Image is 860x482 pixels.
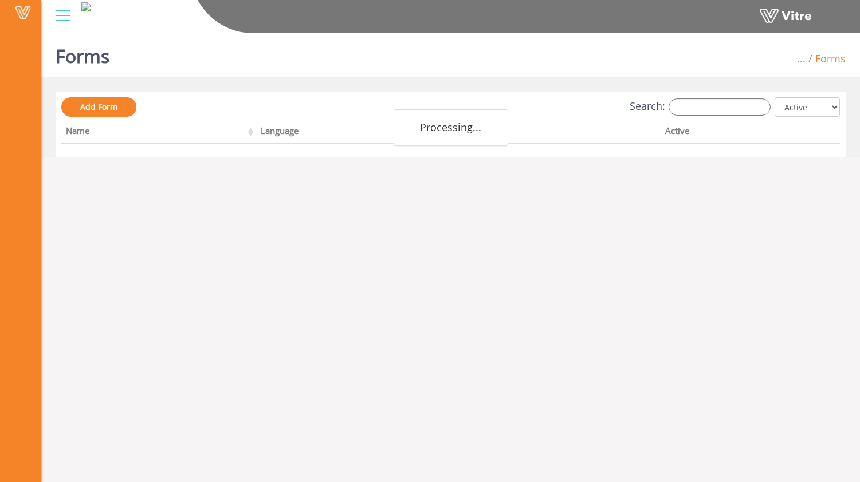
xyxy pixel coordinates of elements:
input: Search: [669,98,771,116]
a: Add Form [61,97,136,117]
h1: Forms [56,29,109,77]
th: Name [61,122,256,144]
th: Language [256,122,460,144]
img: 145bab0d-ac9d-4db8-abe7-48df42b8fa0a.png [81,2,91,11]
th: Company [460,122,661,144]
th: Active [661,122,801,144]
span: ... [797,52,806,65]
label: Search: [630,98,771,116]
li: Forms [806,52,846,66]
div: Processing... [394,109,508,146]
span: Add Form [80,101,117,112]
